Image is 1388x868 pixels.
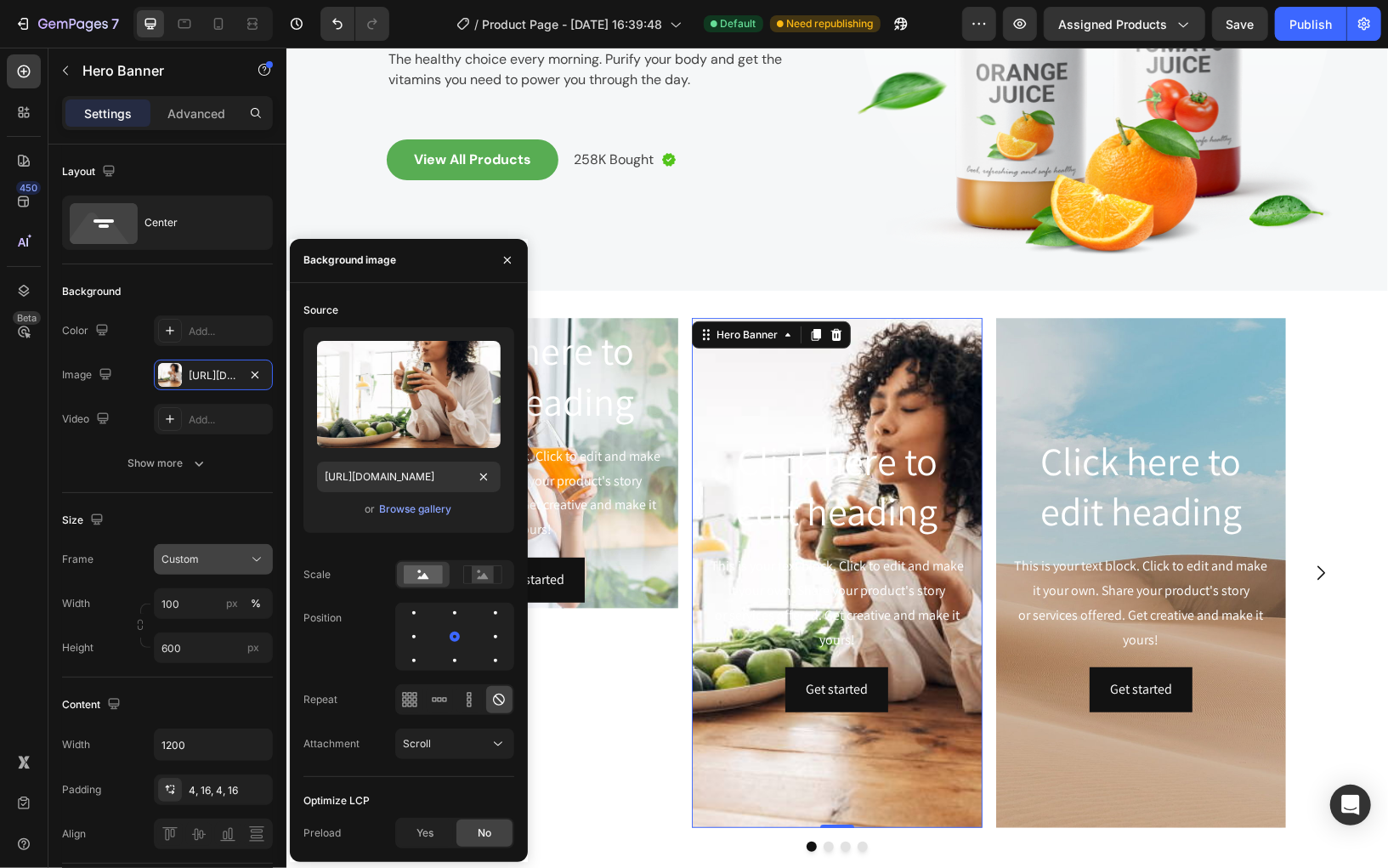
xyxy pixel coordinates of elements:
p: 7 [111,14,119,34]
div: Browse gallery [379,502,451,517]
div: 450 [16,181,41,195]
div: Padding [62,782,101,797]
h2: Click here to edit heading [116,276,378,382]
img: preview-image [317,341,501,448]
div: Layout [62,161,119,184]
div: Add... [189,324,269,339]
div: [URL][DOMAIN_NAME] [189,368,238,383]
div: Publish [1289,15,1332,33]
div: Center [144,203,248,242]
button: Save [1212,7,1268,41]
div: This is your text block. Click to edit and make it your own. Share your product's story or servic... [116,395,378,496]
span: Assigned Products [1058,15,1167,33]
span: No [478,825,491,841]
div: Beta [13,311,41,325]
button: Custom [154,544,273,575]
div: Get started [216,520,278,545]
div: Attachment [303,736,360,752]
button: % [222,593,242,614]
div: Source [303,303,338,318]
div: Image [62,364,116,387]
p: Settings [84,105,132,122]
p: Advanced [167,105,225,122]
input: px [154,633,273,663]
div: Position [303,610,342,626]
div: Background Image [102,270,392,560]
span: or [365,499,375,519]
button: Carousel Back Arrow [43,502,91,549]
div: px [226,596,238,611]
span: Custom [161,552,199,567]
button: Dot [537,794,547,804]
label: Height [62,640,93,655]
span: Need republishing [787,16,874,31]
span: Save [1227,17,1255,31]
button: Show more [62,448,273,479]
div: Color [62,320,112,343]
div: Open Intercom Messenger [1330,785,1371,825]
button: Dot [571,794,581,804]
div: Hero Banner [427,280,495,295]
button: Dot [520,794,530,804]
iframe: To enrich screen reader interactions, please activate Accessibility in Grammarly extension settings [286,48,1388,868]
button: Scroll [395,729,514,759]
input: https://example.com/image.jpg [317,462,501,492]
div: Preload [303,825,341,841]
p: 258K Bought [287,102,367,122]
button: 7 [7,7,127,41]
div: Size [62,509,107,532]
div: Video [62,408,113,431]
label: Width [62,596,90,611]
div: Scale [303,567,331,582]
span: Scroll [403,737,431,750]
button: Get started [803,620,906,665]
span: Yes [416,825,433,841]
span: Product Page - [DATE] 16:39:48 [483,15,663,33]
button: Get started [195,510,298,555]
div: Content [62,694,124,717]
div: Width [62,737,90,752]
div: Repeat [303,692,337,707]
div: This is your text block. Click to edit and make it your own. Share your product's story or servic... [723,505,986,606]
span: px [247,641,259,654]
input: Auto [155,729,272,760]
h2: Click here to edit heading [419,387,682,492]
label: Frame [62,552,93,567]
div: Optimize LCP [303,793,370,808]
h2: Click here to edit heading [723,387,986,492]
div: Undo/Redo [320,7,389,41]
button: Get started [499,620,602,665]
button: px [246,593,266,614]
button: Assigned Products [1044,7,1205,41]
div: Background image [303,252,396,268]
div: 4, 16, 4, 16 [189,783,269,798]
button: Publish [1275,7,1346,41]
div: Get started [824,630,886,655]
div: Align [62,826,86,842]
div: This is your text block. Click to edit and make it your own. Share your product's story or servic... [419,505,682,606]
button: Browse gallery [378,501,452,518]
p: Hero Banner [82,60,227,81]
div: Get started [519,630,581,655]
span: / [475,15,479,33]
div: Background Image [405,270,695,780]
div: Show more [128,455,207,472]
div: % [251,596,261,611]
div: Background Image [710,270,1000,780]
input: px% [154,588,273,619]
div: Add... [189,412,269,428]
span: Default [721,16,756,31]
img: Alt Image [376,105,389,119]
button: Dot [554,794,564,804]
div: Background [62,284,121,299]
button: Carousel Next Arrow [1011,502,1058,549]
